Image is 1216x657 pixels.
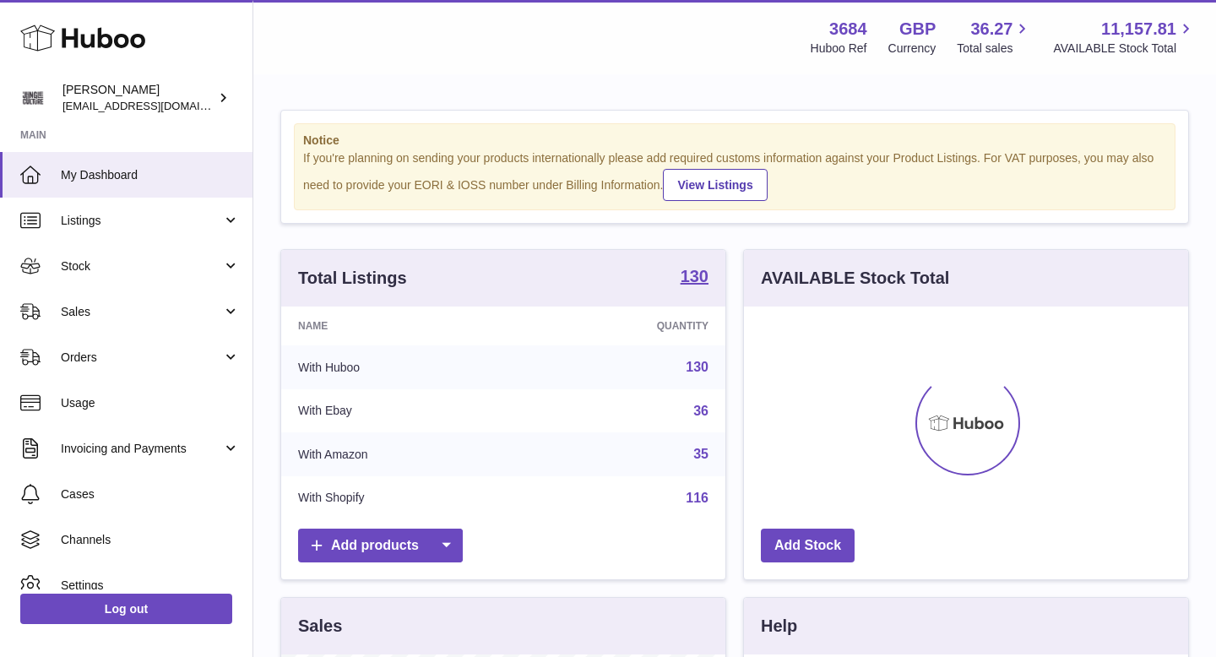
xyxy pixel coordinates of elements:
[61,350,222,366] span: Orders
[524,307,725,345] th: Quantity
[681,268,708,288] a: 130
[761,529,855,563] a: Add Stock
[686,491,708,505] a: 116
[686,360,708,374] a: 130
[1053,41,1196,57] span: AVAILABLE Stock Total
[62,99,248,112] span: [EMAIL_ADDRESS][DOMAIN_NAME]
[20,594,232,624] a: Log out
[681,268,708,285] strong: 130
[693,447,708,461] a: 35
[761,267,949,290] h3: AVAILABLE Stock Total
[61,578,240,594] span: Settings
[281,476,524,520] td: With Shopify
[663,169,767,201] a: View Listings
[298,267,407,290] h3: Total Listings
[281,307,524,345] th: Name
[693,404,708,418] a: 36
[62,82,214,114] div: [PERSON_NAME]
[298,529,463,563] a: Add products
[281,345,524,389] td: With Huboo
[61,532,240,548] span: Channels
[281,389,524,433] td: With Ebay
[888,41,936,57] div: Currency
[61,258,222,274] span: Stock
[303,133,1166,149] strong: Notice
[970,18,1012,41] span: 36.27
[899,18,936,41] strong: GBP
[61,167,240,183] span: My Dashboard
[829,18,867,41] strong: 3684
[1053,18,1196,57] a: 11,157.81 AVAILABLE Stock Total
[957,41,1032,57] span: Total sales
[1101,18,1176,41] span: 11,157.81
[298,615,342,638] h3: Sales
[61,304,222,320] span: Sales
[761,615,797,638] h3: Help
[61,213,222,229] span: Listings
[61,395,240,411] span: Usage
[61,486,240,502] span: Cases
[281,432,524,476] td: With Amazon
[957,18,1032,57] a: 36.27 Total sales
[61,441,222,457] span: Invoicing and Payments
[20,85,46,111] img: theinternationalventure@gmail.com
[811,41,867,57] div: Huboo Ref
[303,150,1166,201] div: If you're planning on sending your products internationally please add required customs informati...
